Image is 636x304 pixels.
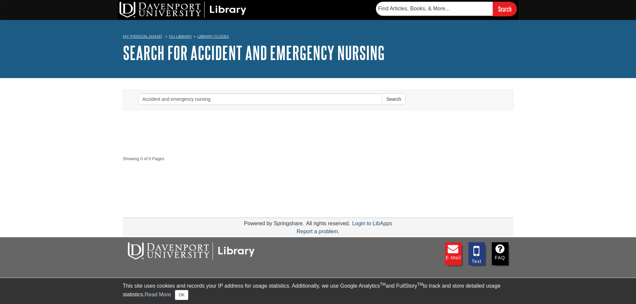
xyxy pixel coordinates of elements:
[460,277,508,285] a: Tutoring Services
[138,93,383,105] input: Enter Search Words
[352,221,392,226] a: Login to LibApps
[445,242,462,265] a: E-mail
[145,292,171,297] a: Read More
[376,2,493,16] input: Find Articles, Books, & More...
[243,221,305,226] div: Powered by Springshare.
[128,242,255,260] img: DU Libraries
[417,282,423,287] sup: TM
[169,34,192,39] a: DU Library
[123,34,162,39] a: My [PERSON_NAME]
[360,277,384,285] a: Archives
[120,2,246,18] img: DU Library
[175,290,188,300] button: Close
[305,221,351,226] div: All rights reserved.
[254,277,283,285] a: DU Library
[123,282,513,300] div: This site uses cookies and records your IP address for usage statistics. Additionally, we use Goo...
[380,282,386,287] sup: TM
[492,242,508,265] a: FAQ
[296,229,339,234] a: Report a problem.
[376,2,517,16] form: Searches DU Library's articles, books, and more
[382,93,405,105] button: Search
[493,2,517,16] input: Search
[128,277,177,285] a: My [PERSON_NAME]
[123,32,513,43] nav: breadcrumb
[123,43,513,63] h1: Search for Accident and emergency nursing
[123,156,513,162] strong: Showing 0 of 0 Pages
[197,34,229,39] a: Library Guides
[468,242,485,265] a: Text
